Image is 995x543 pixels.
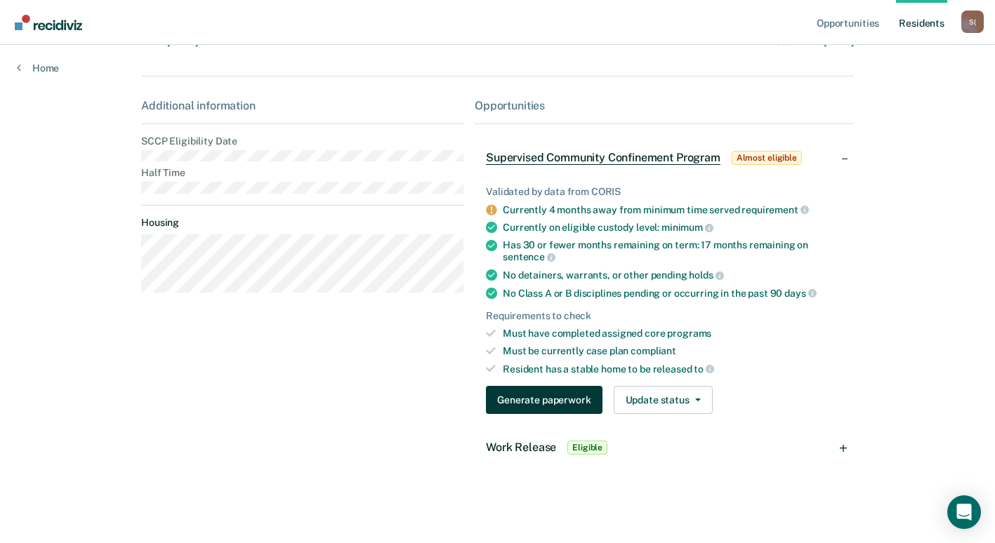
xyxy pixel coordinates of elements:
div: Currently on eligible custody level: [503,221,843,234]
div: No Class A or B disciplines pending or occurring in the past 90 [503,287,843,300]
div: Additional information [141,99,463,112]
button: Update status [614,386,713,414]
div: Opportunities [475,99,854,112]
div: Currently 4 months away from minimum time served requirement [503,203,843,216]
div: Requirements to check [486,310,843,322]
dt: SCCP Eligibility Date [141,135,463,147]
span: [DATE] [824,36,854,47]
img: Recidiviz [15,15,82,30]
a: Home [17,62,59,74]
span: Eligible [567,441,607,455]
span: sentence [503,251,555,262]
span: compliant [631,345,676,356]
div: Supervised Community Confinement ProgramAlmost eligible [475,135,854,180]
dt: Half Time [141,167,463,179]
div: Work ReleaseEligible [475,425,854,470]
div: Must have completed assigned core [503,328,843,340]
span: [DATE] [167,36,197,47]
dt: Housing [141,217,463,229]
div: S ( [961,11,984,33]
span: programs [667,328,711,339]
span: to [694,363,714,375]
div: Resident has a stable home to be released [503,363,843,375]
span: holds [689,269,723,281]
div: No detainers, warrants, or other pending [503,269,843,281]
div: Must be currently case plan [503,345,843,357]
button: Generate paperwork [486,386,602,414]
div: Open Intercom Messenger [947,495,981,529]
div: Validated by data from CORIS [486,186,843,198]
span: days [784,288,816,299]
button: Profile dropdown button [961,11,984,33]
span: Work Release [486,441,556,454]
span: Supervised Community Confinement Program [486,151,720,165]
div: Has 30 or fewer months remaining on term: 17 months remaining on [503,239,843,263]
a: Navigate to form link [486,386,607,414]
span: minimum [661,222,713,233]
span: Almost eligible [732,151,802,165]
